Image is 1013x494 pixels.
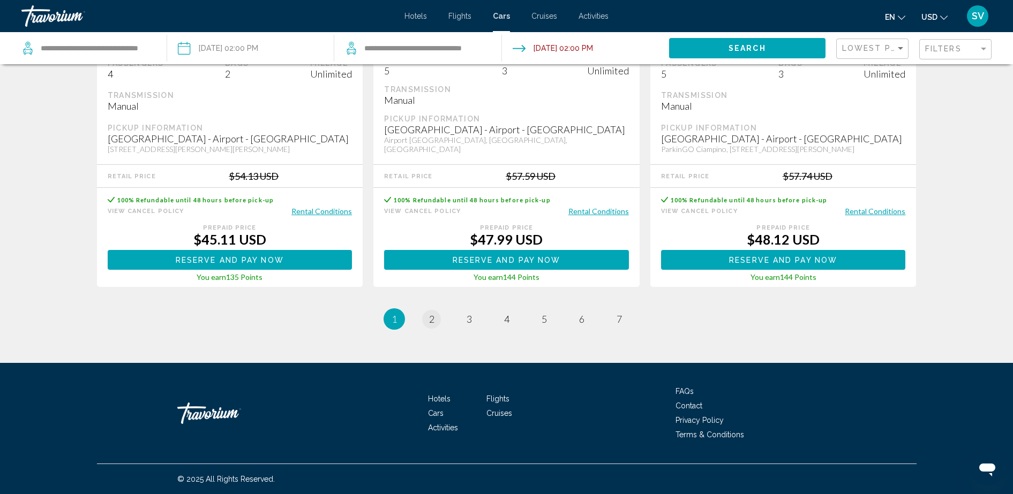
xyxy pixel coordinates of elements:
[661,123,906,133] div: Pickup Information
[384,173,432,180] div: Retail Price
[453,256,561,264] span: Reserve and pay now
[428,423,458,432] a: Activities
[864,68,905,80] div: Unlimited
[964,5,992,27] button: User Menu
[729,44,766,53] span: Search
[617,313,622,325] span: 7
[568,206,629,216] button: Rental Conditions
[404,12,427,20] a: Hotels
[225,68,249,80] div: 2
[506,170,556,182] div: $57.59 USD
[108,68,164,80] div: 4
[310,68,352,80] div: Unlimited
[176,256,284,264] span: Reserve and pay now
[676,401,702,410] a: Contact
[676,387,694,396] a: FAQs
[661,206,738,216] button: View Cancel Policy
[428,394,451,403] a: Hotels
[661,133,906,145] div: [GEOGRAPHIC_DATA] - Airport - [GEOGRAPHIC_DATA]
[384,135,629,154] div: Airport [GEOGRAPHIC_DATA], [GEOGRAPHIC_DATA], [GEOGRAPHIC_DATA]
[429,313,434,325] span: 2
[384,124,629,135] div: [GEOGRAPHIC_DATA] - Airport - [GEOGRAPHIC_DATA]
[108,90,352,100] div: Transmission
[921,13,937,21] span: USD
[921,9,948,25] button: Change currency
[661,173,709,180] div: Retail Price
[531,12,557,20] a: Cruises
[384,253,629,264] a: Reserve and pay now
[503,272,539,282] span: 144 Points
[108,100,352,112] div: Manual
[676,430,744,439] a: Terms & Conditions
[669,38,826,58] button: Search
[177,397,284,429] a: Travorium
[661,100,906,112] div: Manual
[392,313,397,325] span: 1
[661,231,906,247] div: $48.12 USD
[117,196,274,203] span: 100% Refundable until 48 hours before pick-up
[579,313,584,325] span: 6
[384,250,629,270] button: Reserve and pay now
[178,32,258,64] button: Pickup date: Aug 28, 2025 02:00 PM
[661,68,717,80] div: 5
[21,5,394,27] a: Travorium
[108,133,352,145] div: [GEOGRAPHIC_DATA] - Airport - [GEOGRAPHIC_DATA]
[108,206,184,216] button: View Cancel Policy
[661,90,906,100] div: Transmission
[486,409,512,417] a: Cruises
[970,451,1004,485] iframe: Poga, lai palaistu ziņojumapmaiņas logu
[108,253,352,264] a: Reserve and pay now
[513,32,593,64] button: Drop-off date: Aug 30, 2025 02:00 PM
[783,170,832,182] div: $57.74 USD
[579,12,609,20] a: Activities
[384,224,629,231] div: Prepaid Price
[291,206,352,216] button: Rental Conditions
[671,196,828,203] span: 100% Refundable until 48 hours before pick-up
[384,206,461,216] button: View Cancel Policy
[661,224,906,231] div: Prepaid Price
[504,313,509,325] span: 4
[197,272,226,282] span: You earn
[542,313,547,325] span: 5
[493,12,510,20] a: Cars
[384,94,629,106] div: Manual
[108,224,352,231] div: Prepaid Price
[108,231,352,247] div: $45.11 USD
[842,44,905,54] mat-select: Sort by
[108,123,352,133] div: Pickup Information
[428,409,444,417] a: Cars
[845,206,905,216] button: Rental Conditions
[384,114,629,124] div: Pickup Information
[177,475,275,483] span: © 2025 All Rights Reserved.
[384,231,629,247] div: $47.99 USD
[97,308,917,330] ul: Pagination
[108,145,352,154] div: [STREET_ADDRESS][PERSON_NAME][PERSON_NAME]
[751,272,780,282] span: You earn
[778,68,802,80] div: 3
[972,11,984,21] span: SV
[729,256,837,264] span: Reserve and pay now
[676,416,724,424] a: Privacy Policy
[919,39,992,60] button: Filter
[394,196,551,203] span: 100% Refundable until 48 hours before pick-up
[885,9,905,25] button: Change language
[587,65,629,77] div: Unlimited
[486,394,509,403] a: Flights
[108,250,352,270] button: Reserve and pay now
[502,65,526,77] div: 3
[226,272,262,282] span: 135 Points
[448,12,471,20] a: Flights
[842,44,911,52] span: Lowest Price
